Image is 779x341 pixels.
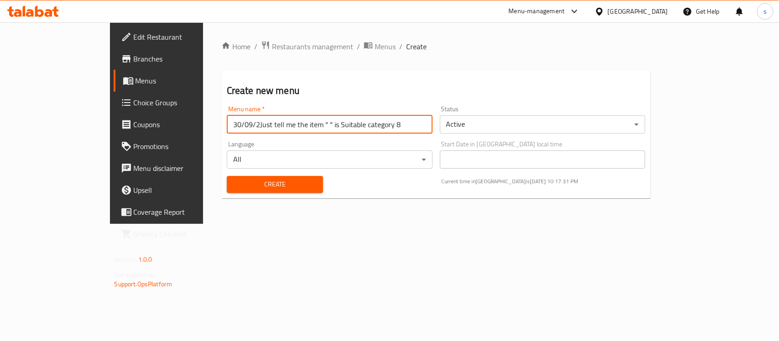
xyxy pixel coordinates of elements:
[608,6,668,16] div: [GEOGRAPHIC_DATA]
[114,179,240,201] a: Upsell
[134,185,233,196] span: Upsell
[134,97,233,108] span: Choice Groups
[227,150,433,169] div: All
[221,41,651,52] nav: breadcrumb
[254,41,257,52] li: /
[114,26,240,48] a: Edit Restaurant
[136,75,233,86] span: Menus
[114,48,240,70] a: Branches
[115,269,157,281] span: Get support on:
[115,278,173,290] a: Support.OpsPlatform
[114,201,240,223] a: Coverage Report
[227,176,323,193] button: Create
[272,41,353,52] span: Restaurants management
[234,179,316,190] span: Create
[134,207,233,217] span: Coverage Report
[357,41,360,52] li: /
[114,223,240,245] a: Grocery Checklist
[227,115,433,134] input: Please enter Menu name
[442,177,646,186] p: Current time in [GEOGRAPHIC_DATA] is [DATE] 10:17:31 PM
[399,41,403,52] li: /
[114,92,240,114] a: Choice Groups
[114,114,240,135] a: Coupons
[114,157,240,179] a: Menu disclaimer
[134,141,233,152] span: Promotions
[261,41,353,52] a: Restaurants management
[227,84,646,98] h2: Create new menu
[115,253,137,265] span: Version:
[375,41,396,52] span: Menus
[138,253,152,265] span: 1.0.0
[114,135,240,157] a: Promotions
[134,228,233,239] span: Grocery Checklist
[114,70,240,92] a: Menus
[134,163,233,174] span: Menu disclaimer
[364,41,396,52] a: Menus
[134,119,233,130] span: Coupons
[509,6,565,17] div: Menu-management
[134,53,233,64] span: Branches
[134,31,233,42] span: Edit Restaurant
[763,6,767,16] span: s
[440,115,646,134] div: Active
[406,41,427,52] span: Create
